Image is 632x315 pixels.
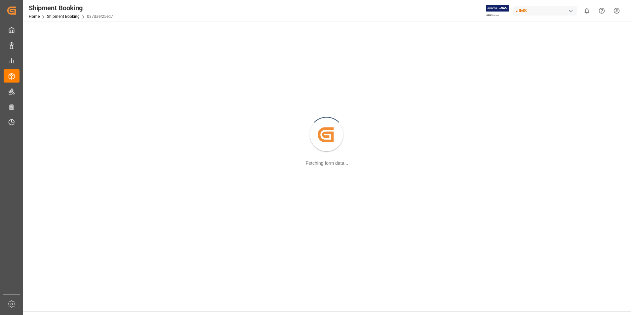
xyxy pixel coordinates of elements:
div: Shipment Booking [29,3,113,13]
a: Shipment Booking [47,14,80,19]
a: Home [29,14,40,19]
img: Exertis%20JAM%20-%20Email%20Logo.jpg_1722504956.jpg [486,5,509,17]
button: show 0 new notifications [579,3,594,18]
div: JIMS [513,6,577,16]
button: Help Center [594,3,609,18]
button: JIMS [513,4,579,17]
div: Fetching form data... [306,160,348,167]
